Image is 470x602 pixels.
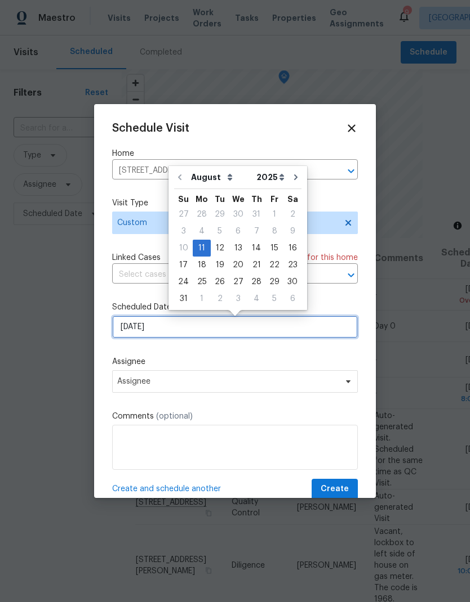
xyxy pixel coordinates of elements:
[232,195,245,203] abbr: Wednesday
[247,206,265,222] div: 31
[117,217,336,228] span: Custom
[271,195,278,203] abbr: Friday
[211,223,229,240] div: Tue Aug 05 2025
[211,274,229,290] div: 26
[247,223,265,239] div: 7
[265,223,283,240] div: Fri Aug 08 2025
[174,274,193,290] div: 24
[117,377,338,386] span: Assignee
[188,169,254,186] select: Month
[193,223,211,239] div: 4
[265,206,283,223] div: Fri Aug 01 2025
[193,223,211,240] div: Mon Aug 04 2025
[112,356,358,367] label: Assignee
[178,195,189,203] abbr: Sunday
[343,267,359,283] button: Open
[283,223,301,239] div: 9
[229,223,247,240] div: Wed Aug 06 2025
[112,252,161,263] span: Linked Cases
[229,206,247,222] div: 30
[211,291,229,307] div: 2
[251,195,262,203] abbr: Thursday
[174,240,193,257] div: Sun Aug 10 2025
[247,240,265,256] div: 14
[112,123,189,134] span: Schedule Visit
[229,257,247,273] div: Wed Aug 20 2025
[265,273,283,290] div: Fri Aug 29 2025
[211,240,229,257] div: Tue Aug 12 2025
[193,291,211,307] div: 1
[174,273,193,290] div: Sun Aug 24 2025
[265,223,283,239] div: 8
[247,291,265,307] div: 4
[229,290,247,307] div: Wed Sep 03 2025
[174,257,193,273] div: 17
[287,166,304,188] button: Go to next month
[283,206,301,222] div: 2
[287,195,298,203] abbr: Saturday
[283,257,301,273] div: 23
[345,122,358,134] span: Close
[247,257,265,273] div: 21
[112,316,358,338] input: M/D/YYYY
[174,290,193,307] div: Sun Aug 31 2025
[193,240,211,257] div: Mon Aug 11 2025
[247,223,265,240] div: Thu Aug 07 2025
[321,482,349,496] span: Create
[112,162,326,179] input: Enter in an address
[174,240,193,256] div: 10
[247,257,265,273] div: Thu Aug 21 2025
[247,274,265,290] div: 28
[211,206,229,223] div: Tue Jul 29 2025
[174,257,193,273] div: Sun Aug 17 2025
[283,274,301,290] div: 30
[343,163,359,179] button: Open
[193,257,211,273] div: 18
[196,195,208,203] abbr: Monday
[229,240,247,257] div: Wed Aug 13 2025
[283,223,301,240] div: Sat Aug 09 2025
[211,273,229,290] div: Tue Aug 26 2025
[211,257,229,273] div: 19
[265,240,283,257] div: Fri Aug 15 2025
[265,257,283,273] div: Fri Aug 22 2025
[229,206,247,223] div: Wed Jul 30 2025
[229,273,247,290] div: Wed Aug 27 2025
[193,206,211,222] div: 28
[247,290,265,307] div: Thu Sep 04 2025
[229,240,247,256] div: 13
[247,273,265,290] div: Thu Aug 28 2025
[193,257,211,273] div: Mon Aug 18 2025
[283,240,301,256] div: 16
[283,291,301,307] div: 6
[174,206,193,222] div: 27
[112,411,358,422] label: Comments
[174,223,193,240] div: Sun Aug 03 2025
[283,206,301,223] div: Sat Aug 02 2025
[211,257,229,273] div: Tue Aug 19 2025
[174,223,193,239] div: 3
[229,291,247,307] div: 3
[229,223,247,239] div: 6
[193,240,211,256] div: 11
[312,479,358,500] button: Create
[265,206,283,222] div: 1
[283,240,301,257] div: Sat Aug 16 2025
[112,148,358,159] label: Home
[174,206,193,223] div: Sun Jul 27 2025
[211,223,229,239] div: 5
[156,412,193,420] span: (optional)
[265,290,283,307] div: Fri Sep 05 2025
[193,273,211,290] div: Mon Aug 25 2025
[211,290,229,307] div: Tue Sep 02 2025
[283,273,301,290] div: Sat Aug 30 2025
[171,166,188,188] button: Go to previous month
[229,257,247,273] div: 20
[265,257,283,273] div: 22
[193,206,211,223] div: Mon Jul 28 2025
[215,195,225,203] abbr: Tuesday
[193,274,211,290] div: 25
[283,290,301,307] div: Sat Sep 06 2025
[193,290,211,307] div: Mon Sep 01 2025
[229,274,247,290] div: 27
